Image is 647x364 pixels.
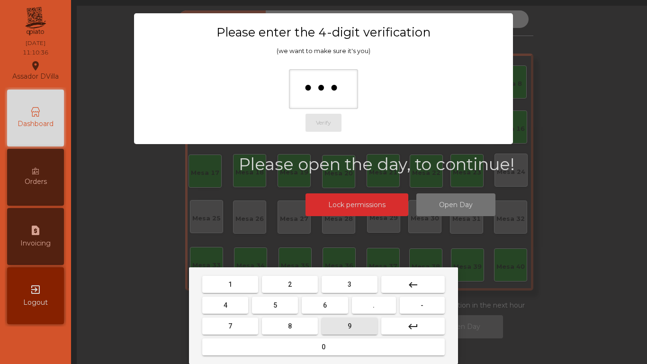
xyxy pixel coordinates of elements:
h3: Please enter the 4-digit verification [153,25,494,40]
span: 1 [228,281,232,288]
mat-icon: keyboard_return [407,321,419,332]
span: . [373,301,375,309]
span: 5 [273,301,277,309]
span: 4 [224,301,227,309]
span: 7 [228,322,232,330]
span: 0 [322,343,325,351]
span: 9 [348,322,351,330]
span: 8 [288,322,292,330]
span: (we want to make sure it's you) [277,47,370,55]
span: 6 [323,301,327,309]
span: - [421,301,423,309]
mat-icon: keyboard_backspace [407,279,419,291]
span: 3 [348,281,351,288]
span: 2 [288,281,292,288]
